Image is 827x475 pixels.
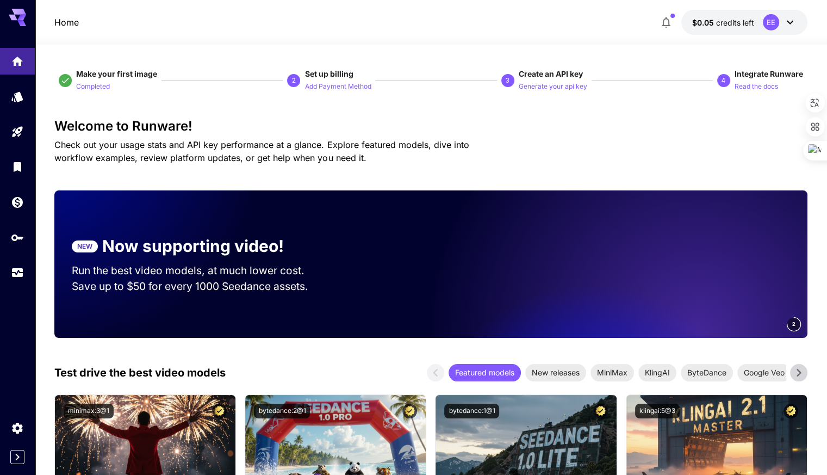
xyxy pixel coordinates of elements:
span: Check out your usage stats and API key performance at a glance. Explore featured models, dive int... [54,139,469,163]
div: Usage [11,262,24,276]
span: Create an API key [519,69,583,78]
p: 2 [292,76,296,85]
span: Make your first image [76,69,157,78]
div: EE [763,14,779,30]
div: ByteDance [681,364,733,381]
span: KlingAI [638,367,676,378]
button: Certified Model – Vetted for best performance and includes a commercial license. [593,404,608,418]
div: API Keys [11,227,24,241]
button: klingai:5@3 [635,404,680,418]
div: Library [11,160,24,174]
button: minimax:3@1 [64,404,114,418]
button: Completed [76,79,110,92]
button: Certified Model – Vetted for best performance and includes a commercial license. [402,404,417,418]
div: Featured models [449,364,521,381]
button: bytedance:2@1 [254,404,310,418]
p: Now supporting video! [102,234,284,258]
button: $0.05EE [681,10,807,35]
div: Playground [11,125,24,139]
span: credits left [716,18,754,27]
p: Add Payment Method [304,82,371,92]
button: Add Payment Method [304,79,371,92]
div: New releases [525,364,586,381]
span: $0.05 [692,18,716,27]
nav: breadcrumb [54,16,79,29]
div: $0.05 [692,17,754,28]
div: Settings [11,421,24,435]
p: Test drive the best video models [54,365,226,381]
span: New releases [525,367,586,378]
button: Certified Model – Vetted for best performance and includes a commercial license. [784,404,798,418]
button: bytedance:1@1 [444,404,499,418]
button: Expand sidebar [10,450,24,464]
p: Completed [76,82,110,92]
p: Run the best video models, at much lower cost. [72,263,325,279]
p: Save up to $50 for every 1000 Seedance assets. [72,279,325,294]
div: KlingAI [638,364,676,381]
span: ByteDance [681,367,733,378]
p: 4 [722,76,725,85]
span: Google Veo [737,367,791,378]
p: Read the docs [735,82,778,92]
span: MiniMax [590,367,634,378]
a: Home [54,16,79,29]
button: Read the docs [735,79,778,92]
p: Generate your api key [519,82,587,92]
button: Certified Model – Vetted for best performance and includes a commercial license. [212,404,227,418]
div: Google Veo [737,364,791,381]
div: Wallet [11,195,24,209]
div: Home [11,51,24,65]
span: Integrate Runware [735,69,803,78]
div: MiniMax [590,364,634,381]
span: Featured models [449,367,521,378]
p: 3 [506,76,509,85]
div: Models [11,90,24,103]
button: Generate your api key [519,79,587,92]
p: NEW [77,242,92,251]
h3: Welcome to Runware! [54,119,807,134]
span: 2 [792,320,795,328]
span: Set up billing [304,69,353,78]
